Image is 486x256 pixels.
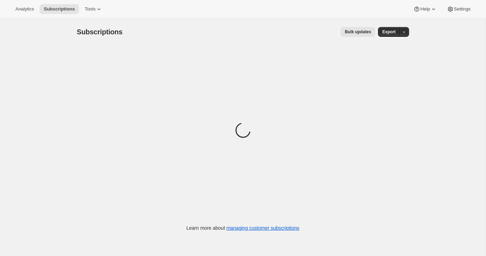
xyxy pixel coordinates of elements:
span: Analytics [15,6,34,12]
span: Tools [85,6,95,12]
span: Settings [454,6,471,12]
span: Subscriptions [77,28,123,36]
span: Bulk updates [345,29,371,35]
button: Analytics [11,4,38,14]
button: Bulk updates [341,27,375,37]
button: Settings [443,4,475,14]
span: Help [420,6,430,12]
span: Export [382,29,395,35]
button: Subscriptions [40,4,79,14]
button: Help [409,4,441,14]
button: Export [378,27,400,37]
span: Subscriptions [44,6,75,12]
a: managing customer subscriptions [226,225,299,231]
p: Learn more about [186,224,299,231]
button: Tools [80,4,107,14]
